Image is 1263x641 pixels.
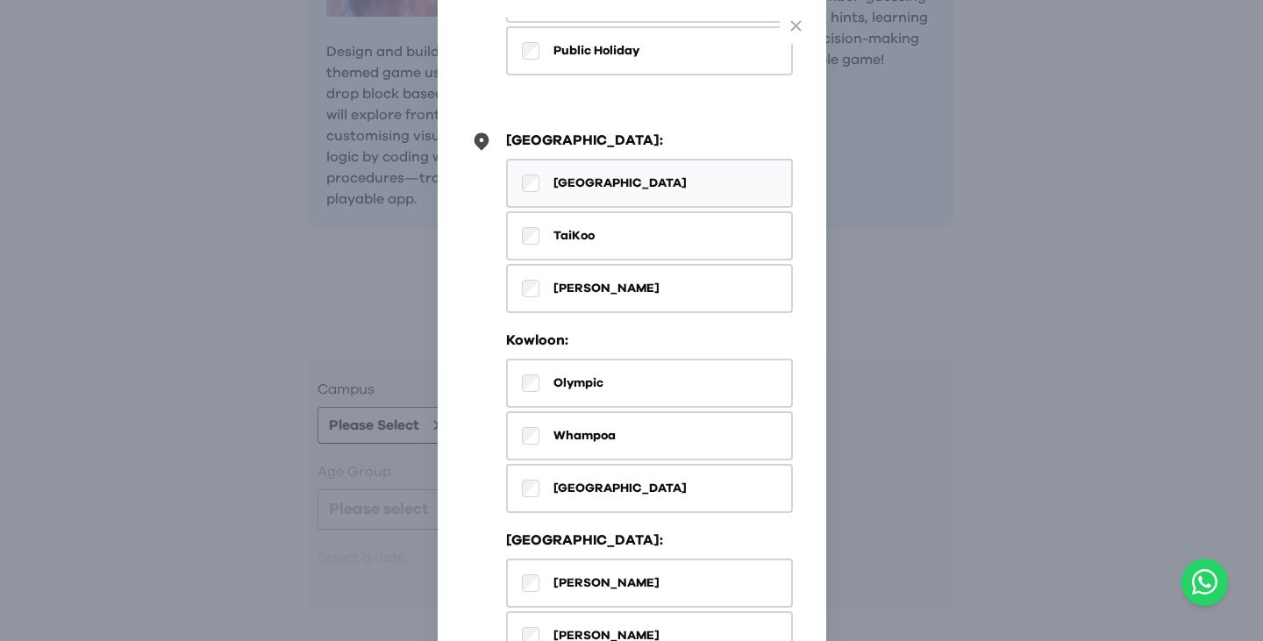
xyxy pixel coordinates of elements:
[553,374,603,392] span: Olympic
[553,574,660,592] span: [PERSON_NAME]
[506,264,793,313] button: [PERSON_NAME]
[506,530,663,551] h3: [GEOGRAPHIC_DATA]:
[553,480,687,497] span: [GEOGRAPHIC_DATA]
[506,411,793,460] button: Whampoa
[506,26,793,75] button: Public Holiday
[506,130,663,151] h3: [GEOGRAPHIC_DATA]:
[506,211,793,260] button: TaiKoo
[506,559,793,608] button: [PERSON_NAME]
[553,280,660,297] span: [PERSON_NAME]
[506,330,568,351] h3: Kowloon:
[506,359,793,408] button: Olympic
[553,42,639,60] span: Public Holiday
[506,159,793,208] button: [GEOGRAPHIC_DATA]
[553,174,687,192] span: [GEOGRAPHIC_DATA]
[553,227,595,245] span: TaiKoo
[506,464,793,513] button: [GEOGRAPHIC_DATA]
[553,427,616,445] span: Whampoa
